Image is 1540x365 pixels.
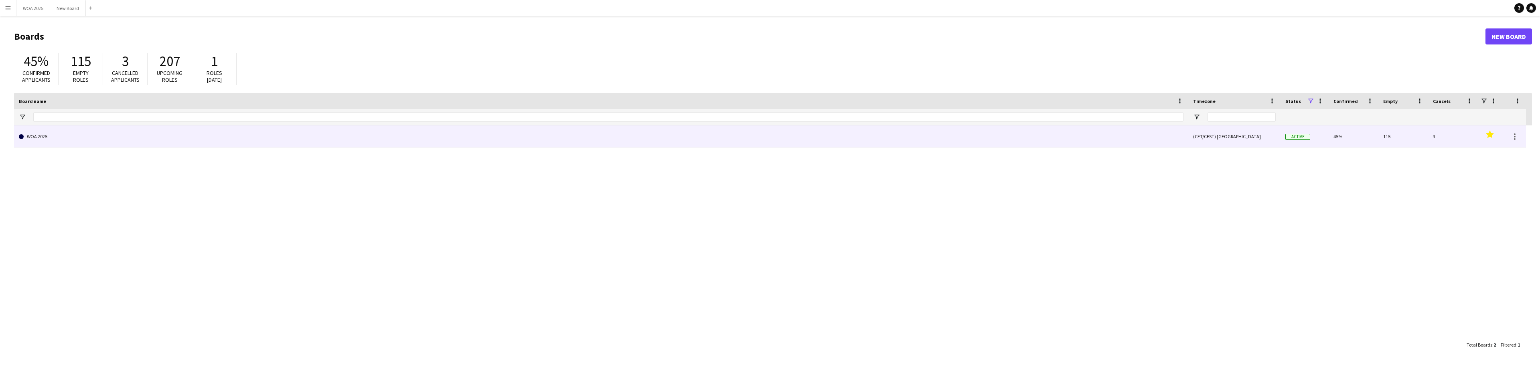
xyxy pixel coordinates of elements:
span: 115 [71,52,91,70]
span: 1 [1518,342,1520,348]
button: WOA 2025 [16,0,50,16]
span: 2 [1493,342,1496,348]
div: 45% [1329,125,1378,147]
span: Upcoming roles [157,69,182,83]
span: Status [1285,98,1301,104]
a: New Board [1485,28,1532,44]
div: 115 [1378,125,1428,147]
input: Board name Filter Input [33,112,1183,122]
span: Board name [19,98,46,104]
button: New Board [50,0,86,16]
span: Confirmed applicants [22,69,51,83]
h1: Boards [14,30,1485,42]
span: Total Boards [1467,342,1492,348]
span: Empty roles [73,69,89,83]
span: Timezone [1193,98,1216,104]
span: Active [1285,134,1310,140]
button: Open Filter Menu [19,113,26,121]
input: Timezone Filter Input [1208,112,1276,122]
div: 3 [1428,125,1478,147]
span: 3 [122,52,129,70]
span: Filtered [1501,342,1516,348]
span: 45% [24,52,49,70]
button: Open Filter Menu [1193,113,1200,121]
span: Confirmed [1333,98,1358,104]
a: WOA 2025 [19,125,1183,148]
div: : [1501,337,1520,353]
span: Empty [1383,98,1398,104]
span: Cancels [1433,98,1451,104]
span: Cancelled applicants [111,69,140,83]
div: (CET/CEST) [GEOGRAPHIC_DATA] [1188,125,1281,147]
span: 1 [211,52,218,70]
span: 207 [160,52,180,70]
div: : [1467,337,1496,353]
span: Roles [DATE] [207,69,222,83]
